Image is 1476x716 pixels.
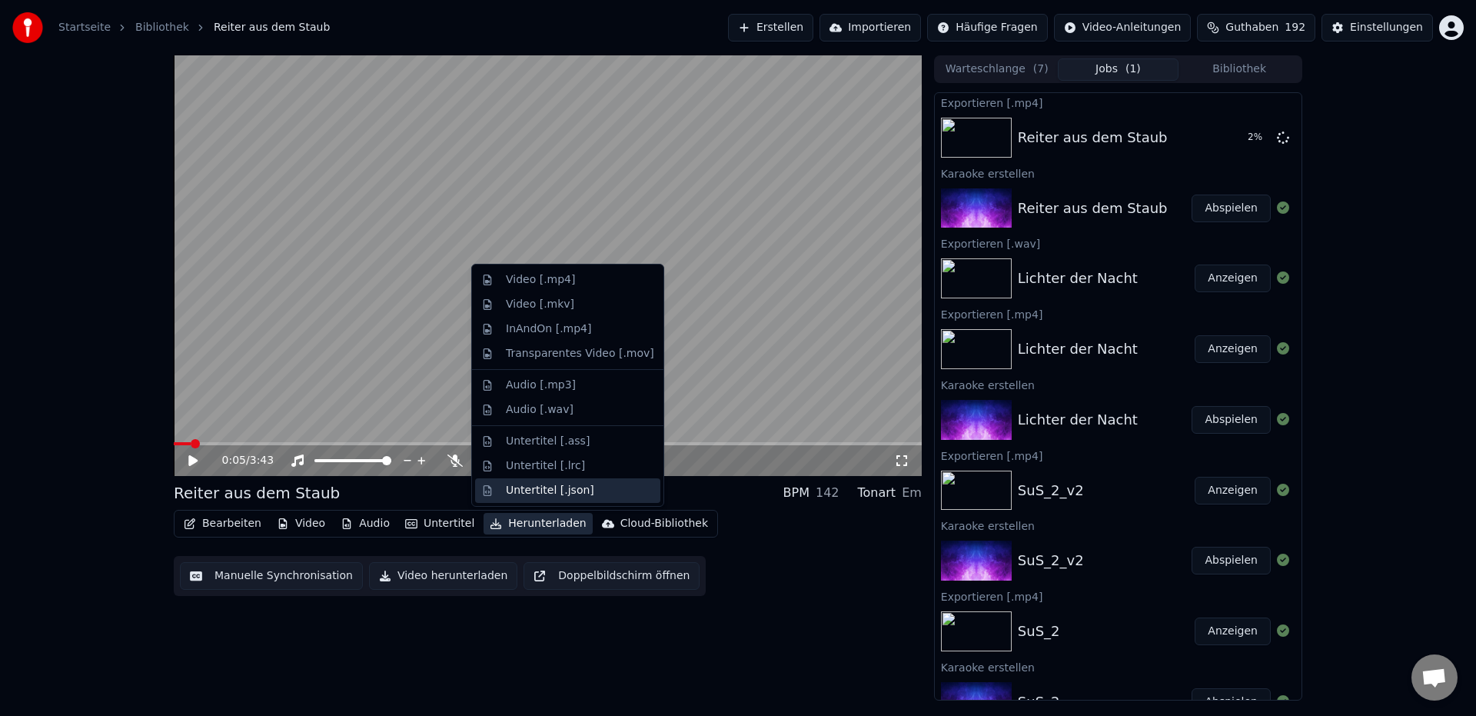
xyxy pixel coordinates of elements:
button: Herunterladen [484,513,592,535]
nav: breadcrumb [58,20,330,35]
button: Abspielen [1192,406,1271,434]
button: Warteschlange [936,58,1058,81]
div: SuS_2 [1018,621,1060,642]
div: Cloud-Bibliothek [620,516,708,531]
div: BPM [783,484,809,502]
span: 192 [1285,20,1305,35]
span: ( 1 ) [1125,62,1141,77]
div: Lichter der Nacht [1018,338,1138,360]
button: Anzeigen [1195,335,1271,363]
div: Karaoke erstellen [935,658,1301,676]
span: 0:05 [222,453,246,468]
div: SuS_2_v2 [1018,550,1084,571]
div: 2 % [1248,132,1271,144]
div: Einstellungen [1350,20,1423,35]
div: Reiter aus dem Staub [1018,198,1168,219]
div: Lichter der Nacht [1018,409,1138,431]
div: Chat öffnen [1411,654,1458,701]
div: / [222,453,259,468]
div: Karaoke erstellen [935,375,1301,394]
button: Anzeigen [1195,265,1271,292]
div: Untertitel [.lrc] [506,458,585,474]
button: Häufige Fragen [927,14,1048,42]
button: Bibliothek [1178,58,1300,81]
span: Reiter aus dem Staub [214,20,330,35]
button: Manuelle Synchronisation [180,562,363,590]
a: Startseite [58,20,111,35]
img: youka [12,12,43,43]
button: Anzeigen [1195,477,1271,505]
div: Untertitel [.ass] [506,434,590,449]
div: Lichter der Nacht [1018,268,1138,289]
div: Exportieren [.mp4] [935,305,1301,323]
button: Anzeigen [1195,618,1271,645]
button: Bearbeiten [178,513,268,535]
div: SuS_2_v2 [1018,480,1084,501]
button: Video herunterladen [369,562,517,590]
button: Video [271,513,331,535]
div: SuS_2 [1018,691,1060,713]
div: Audio [.mp3] [506,378,576,393]
span: Guthaben [1225,20,1278,35]
button: Einstellungen [1321,14,1433,42]
button: Abspielen [1192,547,1271,574]
button: Doppelbildschirm öffnen [524,562,700,590]
div: Untertitel [.json] [506,483,594,498]
div: Reiter aus dem Staub [174,482,340,504]
div: Reiter aus dem Staub [1018,127,1168,148]
div: Transparentes Video [.mov] [506,346,654,361]
div: Exportieren [.mp4] [935,587,1301,605]
button: Audio [334,513,396,535]
div: Karaoke erstellen [935,164,1301,182]
button: Abspielen [1192,195,1271,222]
button: Jobs [1058,58,1179,81]
button: Erstellen [728,14,813,42]
button: Abspielen [1192,688,1271,716]
button: Guthaben192 [1197,14,1315,42]
div: InAndOn [.mp4] [506,321,592,337]
div: 142 [816,484,839,502]
div: Em [902,484,922,502]
span: 3:43 [250,453,274,468]
div: Tonart [858,484,896,502]
button: Video-Anleitungen [1054,14,1192,42]
button: Importieren [819,14,921,42]
div: Exportieren [.mp4] [935,93,1301,112]
button: Untertitel [399,513,480,535]
div: Video [.mkv] [506,297,574,312]
div: Audio [.wav] [506,402,573,418]
div: Exportieren [.wav] [935,234,1301,252]
div: Karaoke erstellen [935,516,1301,535]
div: Exportieren [.mp4] [935,446,1301,465]
div: Video [.mp4] [506,272,575,288]
span: ( 7 ) [1033,62,1049,77]
a: Bibliothek [135,20,189,35]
